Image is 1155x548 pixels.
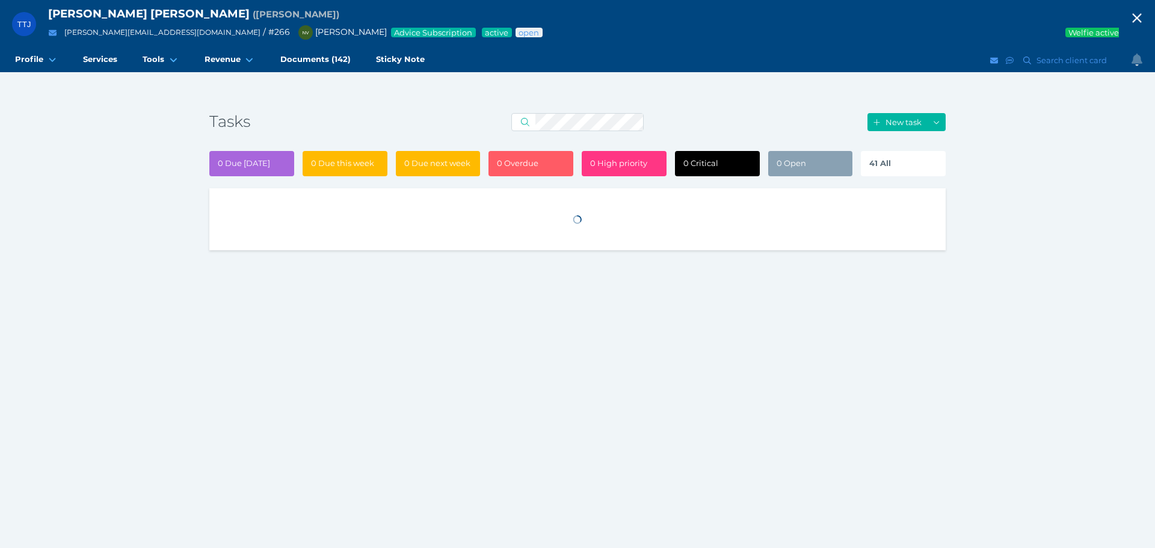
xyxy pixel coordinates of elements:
span: 0 Open [777,158,806,168]
span: Services [83,54,117,64]
button: SMS [1004,53,1016,68]
a: Services [70,48,130,72]
div: Trevor Thomas Jenkins [12,12,36,36]
span: Revenue [205,54,241,64]
span: 41 All [869,158,891,168]
button: Email [45,25,60,40]
span: Sticky Note [376,54,425,64]
span: 0 Critical [683,158,718,168]
a: Revenue [192,48,268,72]
span: Preferred name [253,8,339,20]
span: 0 Overdue [497,158,538,168]
span: Tools [143,54,164,64]
span: Welfie active [1068,28,1120,37]
span: Documents (142) [280,54,351,64]
a: Profile [2,48,70,72]
span: Search client card [1034,55,1112,65]
span: New task [883,117,927,127]
h3: Tasks [209,112,455,132]
span: 0 Due next week [404,158,470,168]
a: [PERSON_NAME][EMAIL_ADDRESS][DOMAIN_NAME] [64,28,260,37]
span: NV [302,30,309,35]
a: Documents (142) [268,48,363,72]
span: TTJ [17,20,31,29]
button: Email [988,53,1000,68]
span: Advice status: Review not yet booked in [518,28,540,37]
span: [PERSON_NAME] [PERSON_NAME] [48,7,250,20]
span: 0 Due this week [311,158,374,168]
span: Advice Subscription [393,28,473,37]
span: 0 High priority [590,158,647,168]
span: Profile [15,54,43,64]
span: / # 266 [263,26,290,37]
span: 0 Due [DATE] [218,158,270,168]
span: [PERSON_NAME] [292,26,387,37]
button: Search client card [1018,53,1113,68]
span: Service package status: Active service agreement in place [484,28,510,37]
div: Nancy Vos [298,25,313,40]
button: New task [867,113,928,131]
